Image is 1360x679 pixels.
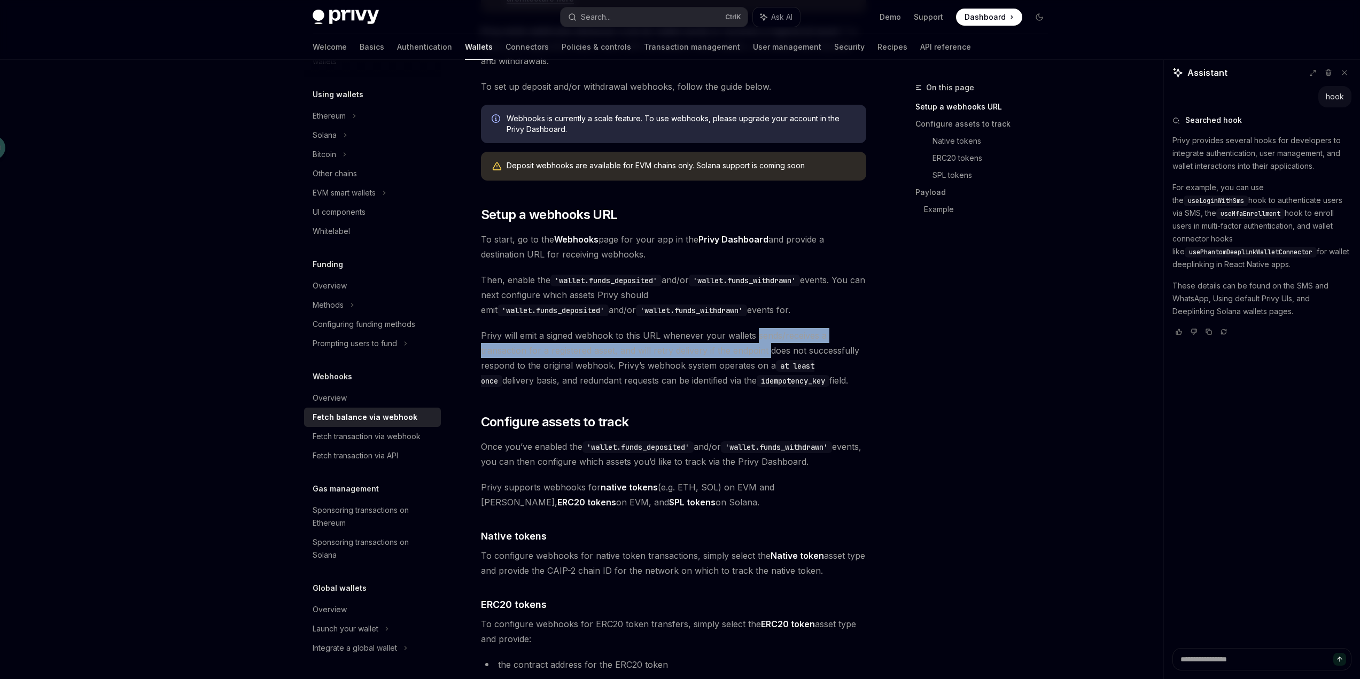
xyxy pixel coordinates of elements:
[313,88,363,101] h5: Using wallets
[304,388,441,408] a: Overview
[313,206,366,218] div: UI components
[507,113,856,135] span: Webhooks is currently a scale feature. To use webhooks, please upgrade your account in the Privy ...
[313,299,344,311] div: Methods
[313,411,417,424] div: Fetch balance via webhook
[725,13,741,21] span: Ctrl K
[304,427,441,446] a: Fetch transaction via webhook
[313,582,367,595] h5: Global wallets
[481,439,866,469] span: Once you’ve enabled the and/or events, you can then configure which assets you’d like to track vi...
[313,279,347,292] div: Overview
[965,12,1006,22] span: Dashboard
[313,430,421,443] div: Fetch transaction via webhook
[753,34,821,60] a: User management
[507,160,856,172] div: Deposit webhooks are available for EVM chains only. Solana support is coming soon
[926,81,974,94] span: On this page
[1189,248,1312,256] span: usePhantomDeeplinkWalletConnector
[757,375,829,387] code: idempotency_key
[304,501,441,533] a: Sponsoring transactions on Ethereum
[771,550,824,561] strong: Native token
[1326,91,1344,102] div: hook
[771,12,792,22] span: Ask AI
[932,132,1056,150] a: Native tokens
[313,504,434,529] div: Sponsoring transactions on Ethereum
[1172,134,1351,173] p: Privy provides several hooks for developers to integrate authentication, user management, and wal...
[562,34,631,60] a: Policies & controls
[481,328,866,388] span: Privy will emit a signed webhook to this URL whenever your wallets sends/receives a transaction f...
[313,482,379,495] h5: Gas management
[304,446,441,465] a: Fetch transaction via API
[304,222,441,241] a: Whitelabel
[313,258,343,271] h5: Funding
[481,413,629,431] span: Configure assets to track
[481,597,547,612] span: ERC20 tokens
[313,34,347,60] a: Welcome
[304,164,441,183] a: Other chains
[313,392,347,404] div: Overview
[1221,209,1280,218] span: useMfaEnrollment
[915,184,1056,201] a: Payload
[492,114,502,125] svg: Info
[506,34,549,60] a: Connectors
[1333,653,1346,666] button: Send message
[1185,115,1242,126] span: Searched hook
[313,318,415,331] div: Configuring funding methods
[557,497,616,508] strong: ERC20 tokens
[313,449,398,462] div: Fetch transaction via API
[304,533,441,565] a: Sponsoring transactions on Solana
[761,619,815,629] strong: ERC20 token
[1188,197,1244,205] span: useLoginWithSms
[481,657,866,672] li: the contract address for the ERC20 token
[304,315,441,334] a: Configuring funding methods
[465,34,493,60] a: Wallets
[304,408,441,427] a: Fetch balance via webhook
[481,232,866,262] span: To start, go to the page for your app in the and provide a destination URL for receiving webhooks.
[956,9,1022,26] a: Dashboard
[481,79,866,94] span: To set up deposit and/or withdrawal webhooks, follow the guide below.
[834,34,865,60] a: Security
[313,603,347,616] div: Overview
[1172,181,1351,271] p: For example, you can use the hook to authenticate users via SMS, the hook to enroll users in mult...
[492,161,502,172] svg: Warning
[877,34,907,60] a: Recipes
[313,337,397,350] div: Prompting users to fund
[397,34,452,60] a: Authentication
[313,225,350,238] div: Whitelabel
[721,441,832,453] code: 'wallet.funds_withdrawn'
[561,7,748,27] button: Search...CtrlK
[880,12,901,22] a: Demo
[582,441,694,453] code: 'wallet.funds_deposited'
[753,7,800,27] button: Ask AI
[636,305,747,316] code: 'wallet.funds_withdrawn'
[915,115,1056,132] a: Configure assets to track
[644,34,740,60] a: Transaction management
[313,642,397,654] div: Integrate a global wallet
[481,272,866,317] span: Then, enable the and/or events. You can next configure which assets Privy should emit and/or even...
[554,234,599,245] a: Webhooks
[920,34,971,60] a: API reference
[481,206,618,223] span: Setup a webhooks URL
[313,167,357,180] div: Other chains
[481,529,547,543] span: Native tokens
[360,34,384,60] a: Basics
[1031,9,1048,26] button: Toggle dark mode
[304,276,441,295] a: Overview
[304,202,441,222] a: UI components
[932,167,1056,184] a: SPL tokens
[915,98,1056,115] a: Setup a webhooks URL
[313,129,337,142] div: Solana
[914,12,943,22] a: Support
[924,201,1056,218] a: Example
[304,600,441,619] a: Overview
[313,148,336,161] div: Bitcoin
[601,482,658,493] strong: native tokens
[669,497,716,508] strong: SPL tokens
[481,616,866,646] span: To configure webhooks for ERC20 token transfers, simply select the asset type and provide:
[550,275,662,286] code: 'wallet.funds_deposited'
[313,622,378,635] div: Launch your wallet
[313,536,434,561] div: Sponsoring transactions on Solana
[313,10,379,25] img: dark logo
[581,11,611,24] div: Search...
[313,110,346,122] div: Ethereum
[313,186,376,199] div: EVM smart wallets
[1172,115,1351,126] button: Searched hook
